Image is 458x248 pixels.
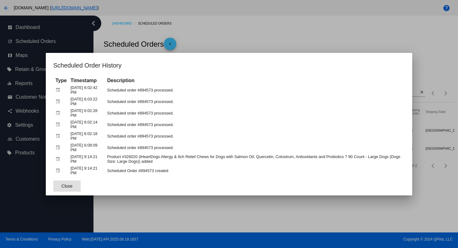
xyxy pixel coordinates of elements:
[69,77,105,84] th: Timestamp
[106,154,404,165] td: Product #326020 (iHeartDogs Allergy & Itch Relief Chews for Dogs with Salmon Oil, Quercetin, Colo...
[69,108,105,119] td: [DATE] 6:02:28 PM
[55,120,63,129] mat-icon: event
[55,131,63,141] mat-icon: event
[106,96,404,107] td: Scheduled order #894573 processed.
[106,165,404,176] td: Scheduled Order #894573 created
[55,166,63,175] mat-icon: event
[55,85,63,95] mat-icon: event
[69,85,105,96] td: [DATE] 6:02:42 PM
[55,154,63,164] mat-icon: event
[55,97,63,106] mat-icon: event
[54,77,68,84] th: Type
[106,108,404,119] td: Scheduled order #894573 processed.
[106,131,404,142] td: Scheduled order #894573 processed.
[106,77,404,84] th: Description
[69,154,105,165] td: [DATE] 9:14:21 PM
[55,143,63,152] mat-icon: event
[69,96,105,107] td: [DATE] 6:03:22 PM
[69,131,105,142] td: [DATE] 6:02:18 PM
[69,165,105,176] td: [DATE] 9:14:21 PM
[55,108,63,118] mat-icon: event
[69,119,105,130] td: [DATE] 6:02:14 PM
[106,142,404,153] td: Scheduled order #894573 processed.
[53,180,81,192] button: Close dialog
[106,85,404,96] td: Scheduled order #894573 processed.
[61,184,73,189] span: Close
[53,60,405,70] h1: Scheduled Order History
[106,119,404,130] td: Scheduled order #894573 processed.
[69,142,105,153] td: [DATE] 6:08:09 PM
